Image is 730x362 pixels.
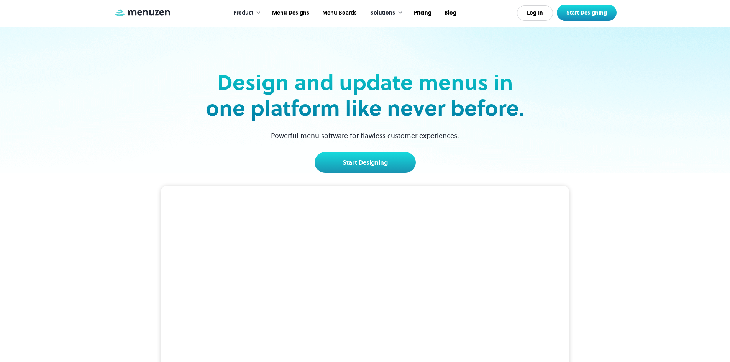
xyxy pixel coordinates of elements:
a: Start Designing [557,5,617,21]
a: Blog [437,1,462,25]
a: Log In [517,5,553,21]
a: Menu Designs [265,1,315,25]
a: Pricing [407,1,437,25]
a: Menu Boards [315,1,363,25]
a: Start Designing [315,152,416,173]
div: Solutions [370,9,395,17]
h2: Design and update menus in one platform like never before. [203,70,527,121]
p: Powerful menu software for flawless customer experiences. [261,130,469,141]
div: Solutions [363,1,407,25]
div: Product [226,1,265,25]
div: Product [233,9,253,17]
